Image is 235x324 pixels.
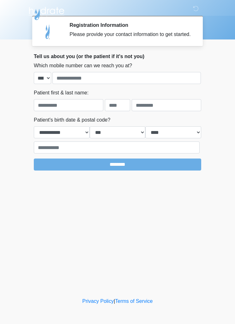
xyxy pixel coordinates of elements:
a: Privacy Policy [82,298,114,304]
a: Terms of Service [115,298,153,304]
h2: Tell us about you (or the patient if it's not you) [34,53,201,59]
img: Agent Avatar [39,22,57,41]
img: Hydrate IV Bar - Chandler Logo [27,5,65,21]
a: | [114,298,115,304]
label: Patient first & last name: [34,89,88,97]
div: Please provide your contact information to get started. [69,31,192,38]
label: Which mobile number can we reach you at? [34,62,132,69]
label: Patient's birth date & postal code? [34,116,110,124]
